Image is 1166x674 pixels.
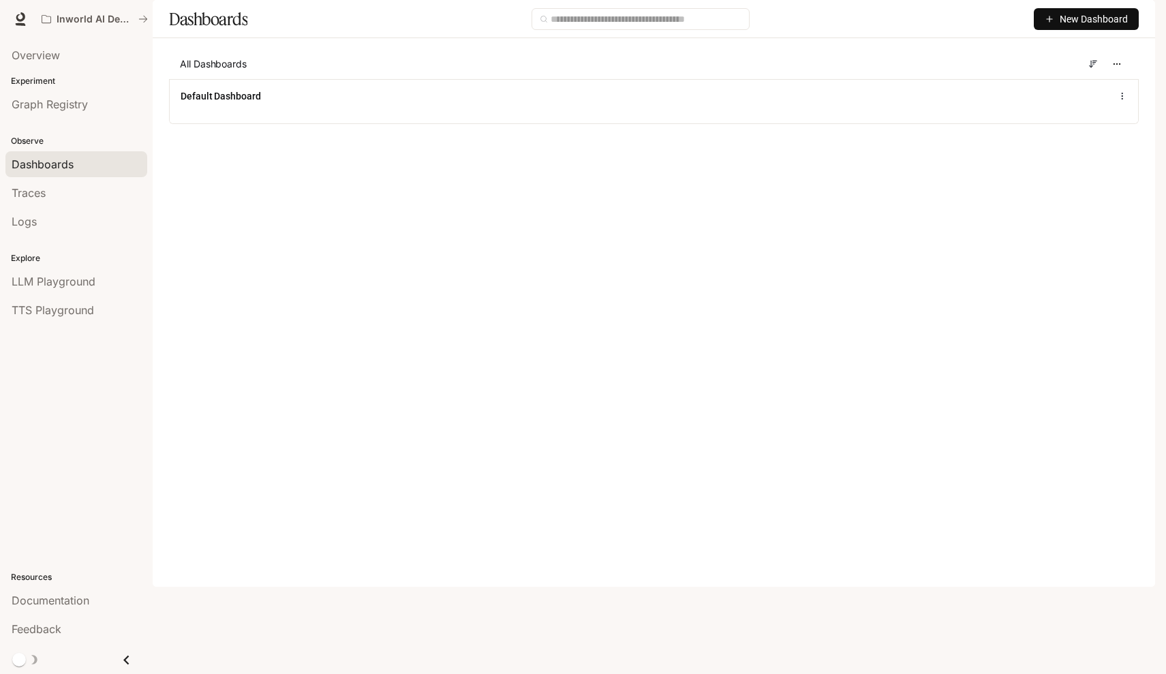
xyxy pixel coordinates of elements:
[57,14,133,25] p: Inworld AI Demos
[1060,12,1128,27] span: New Dashboard
[180,57,247,71] span: All Dashboards
[169,5,247,33] h1: Dashboards
[1034,8,1139,30] button: New Dashboard
[35,5,154,33] button: All workspaces
[181,89,261,103] a: Default Dashboard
